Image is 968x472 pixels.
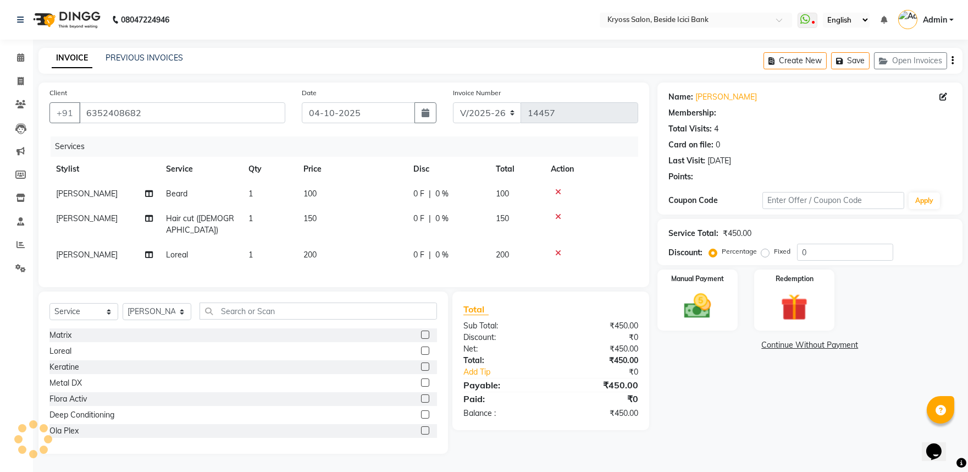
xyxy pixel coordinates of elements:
a: PREVIOUS INVOICES [106,53,183,63]
div: Sub Total: [455,320,551,332]
div: Name: [668,91,693,103]
div: [DATE] [707,155,731,167]
label: Redemption [776,274,814,284]
div: Paid: [455,392,551,405]
div: ₹450.00 [551,343,646,355]
span: 150 [496,213,509,223]
th: Action [544,157,638,182]
span: [PERSON_NAME] [56,213,118,223]
div: Membership: [668,107,716,119]
div: Total Visits: [668,123,712,135]
div: Card on file: [668,139,713,151]
span: 100 [496,189,509,199]
span: 200 [303,250,317,260]
div: ₹450.00 [551,320,646,332]
button: Apply [909,193,940,209]
span: [PERSON_NAME] [56,250,118,260]
span: 200 [496,250,509,260]
span: Admin [923,14,947,26]
div: Discount: [455,332,551,343]
span: Total [463,304,489,315]
div: ₹450.00 [551,355,646,366]
label: Fixed [774,246,790,256]
div: Matrix [49,330,71,341]
span: 0 F [413,249,424,261]
th: Price [297,157,407,182]
div: 4 [714,123,718,135]
div: ₹0 [551,392,646,405]
label: Manual Payment [671,274,724,284]
img: _cash.svg [676,290,720,322]
span: 150 [303,213,317,223]
span: 0 % [435,213,449,224]
span: 1 [248,189,253,199]
label: Date [302,88,317,98]
button: Save [831,52,870,69]
th: Disc [407,157,489,182]
label: Invoice Number [453,88,501,98]
div: ₹0 [567,366,646,378]
div: Balance : [455,408,551,419]
b: 08047224946 [121,4,169,35]
button: Open Invoices [874,52,947,69]
span: 0 F [413,213,424,224]
span: Loreal [166,250,188,260]
div: ₹450.00 [551,378,646,392]
input: Search by Name/Mobile/Email/Code [79,102,285,123]
label: Client [49,88,67,98]
span: 0 % [435,188,449,200]
span: 0 F [413,188,424,200]
div: Last Visit: [668,155,705,167]
span: | [429,188,431,200]
div: Payable: [455,378,551,392]
input: Search or Scan [200,303,437,320]
span: Beard [166,189,187,199]
div: Total: [455,355,551,366]
th: Qty [242,157,297,182]
span: | [429,249,431,261]
a: Add Tip [455,366,567,378]
a: Continue Without Payment [660,339,960,351]
span: 100 [303,189,317,199]
span: | [429,213,431,224]
img: logo [28,4,103,35]
button: +91 [49,102,80,123]
span: 1 [248,250,253,260]
div: ₹0 [551,332,646,343]
input: Enter Offer / Coupon Code [762,192,904,209]
div: Coupon Code [668,195,763,206]
th: Stylist [49,157,159,182]
label: Percentage [722,246,757,256]
div: Service Total: [668,228,718,239]
div: Metal DX [49,377,82,389]
div: Ola Plex [49,425,79,437]
div: 0 [716,139,720,151]
th: Total [489,157,544,182]
iframe: chat widget [922,428,957,461]
div: Net: [455,343,551,355]
img: _gift.svg [772,290,816,324]
span: 0 % [435,249,449,261]
button: Create New [764,52,827,69]
div: Deep Conditioning [49,409,114,421]
div: Discount: [668,247,703,259]
div: Keratine [49,361,79,373]
img: Admin [898,10,917,29]
a: INVOICE [52,48,92,68]
span: Hair cut ([DEMOGRAPHIC_DATA]) [166,213,234,235]
span: 1 [248,213,253,223]
div: ₹450.00 [551,408,646,419]
div: Loreal [49,345,71,357]
div: Points: [668,171,693,183]
div: Services [51,136,646,157]
span: [PERSON_NAME] [56,189,118,199]
div: Flora Activ [49,393,87,405]
th: Service [159,157,242,182]
div: ₹450.00 [723,228,751,239]
a: [PERSON_NAME] [695,91,757,103]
